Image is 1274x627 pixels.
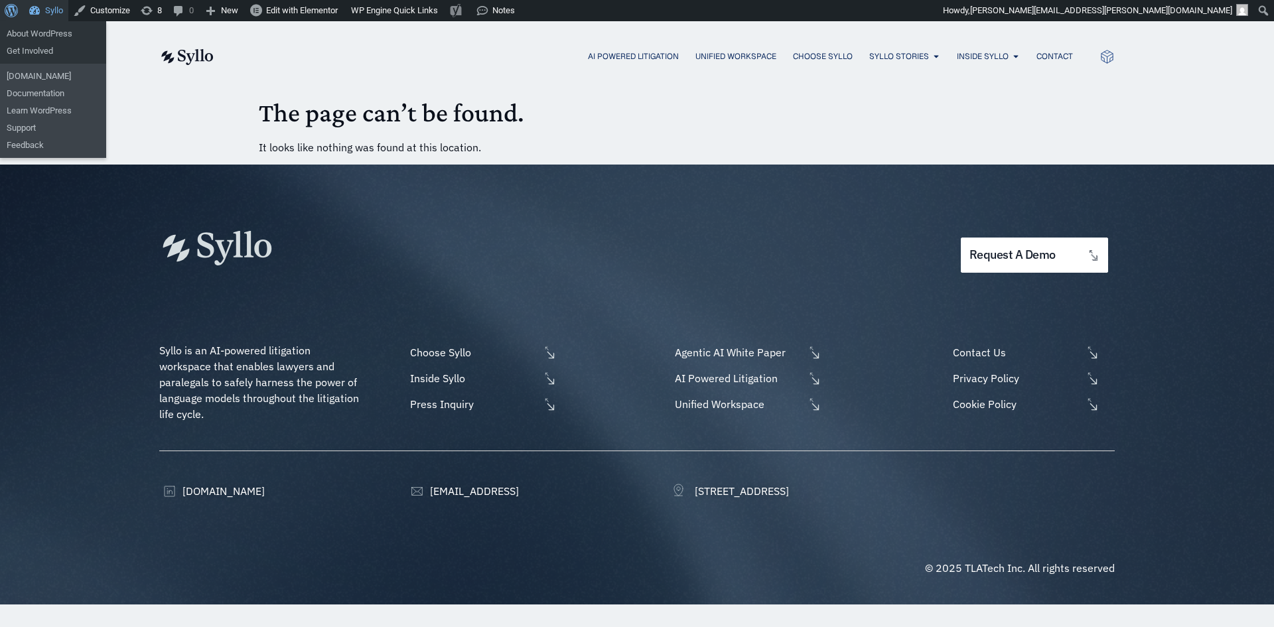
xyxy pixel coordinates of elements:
h1: The page can’t be found. [259,97,1015,129]
span: Press Inquiry [407,396,539,412]
div: Menu Toggle [240,50,1073,63]
a: Unified Workspace [672,396,821,412]
span: request a demo [969,249,1056,261]
a: Contact [1036,50,1073,62]
p: It looks like nothing was found at this location. [259,139,1015,155]
a: Privacy Policy [950,370,1115,386]
a: Inside Syllo [957,50,1009,62]
span: Inside Syllo [407,370,539,386]
a: AI Powered Litigation [588,50,679,62]
span: Unified Workspace [672,396,804,412]
span: Edit with Elementor [266,5,338,15]
a: Choose Syllo [793,50,853,62]
span: [PERSON_NAME][EMAIL_ADDRESS][PERSON_NAME][DOMAIN_NAME] [970,5,1232,15]
span: Choose Syllo [407,344,539,360]
span: [DOMAIN_NAME] [179,483,265,499]
span: Syllo is an AI-powered litigation workspace that enables lawyers and paralegals to safely harness... [159,344,362,421]
span: Agentic AI White Paper [672,344,804,360]
a: Unified Workspace [695,50,776,62]
span: [EMAIL_ADDRESS] [427,483,519,499]
a: request a demo [961,238,1108,273]
a: [EMAIL_ADDRESS] [407,483,519,499]
a: [DOMAIN_NAME] [159,483,265,499]
a: Cookie Policy [950,396,1115,412]
a: Agentic AI White Paper [672,344,821,360]
span: © 2025 TLATech Inc. All rights reserved [925,561,1115,575]
a: Choose Syllo [407,344,557,360]
span: Contact Us [950,344,1082,360]
nav: Menu [240,50,1073,63]
a: Press Inquiry [407,396,557,412]
span: [STREET_ADDRESS] [691,483,789,499]
span: Privacy Policy [950,370,1082,386]
span: Cookie Policy [950,396,1082,412]
a: AI Powered Litigation [672,370,821,386]
span: AI Powered Litigation [672,370,804,386]
a: Contact Us [950,344,1115,360]
a: Syllo Stories [869,50,929,62]
a: Inside Syllo [407,370,557,386]
img: syllo [159,49,214,65]
a: [STREET_ADDRESS] [672,483,789,499]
